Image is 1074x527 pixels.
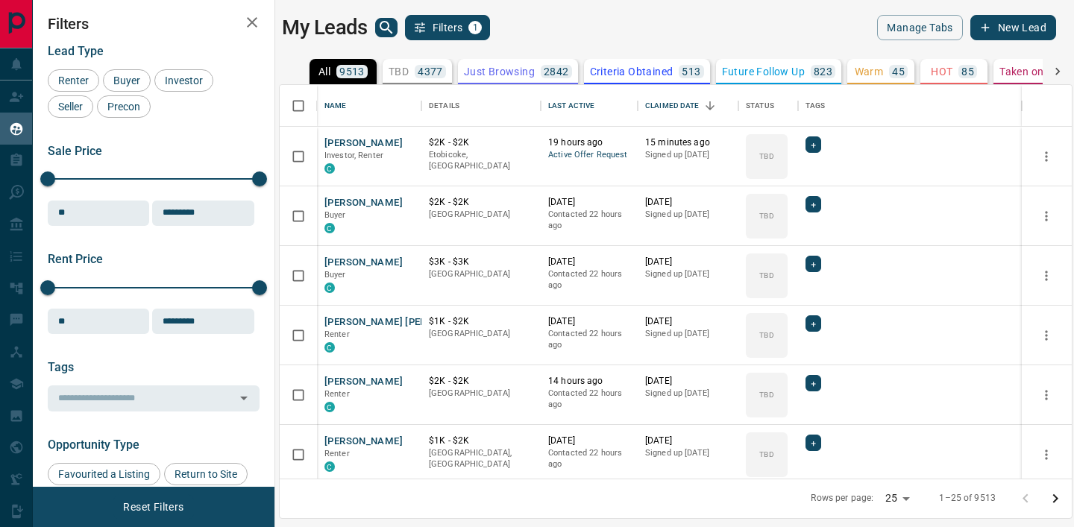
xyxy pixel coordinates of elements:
span: Renter [324,389,350,399]
div: Name [317,85,421,127]
span: + [811,316,816,331]
p: 4377 [418,66,443,77]
p: [DATE] [645,375,731,388]
p: [DATE] [645,315,731,328]
button: more [1035,444,1058,466]
p: $2K - $2K [429,136,533,149]
p: [DATE] [645,196,731,209]
div: Details [429,85,459,127]
p: TBD [759,151,773,162]
div: condos.ca [324,283,335,293]
button: Filters1 [405,15,491,40]
button: Go to next page [1040,484,1070,514]
p: TBD [759,210,773,221]
p: [DATE] [645,435,731,447]
span: + [811,137,816,152]
span: Investor, Renter [324,151,383,160]
p: [DATE] [548,196,630,209]
span: Renter [53,75,94,86]
div: + [805,315,821,332]
p: Contacted 22 hours ago [548,328,630,351]
button: Manage Tabs [877,15,962,40]
p: Signed up [DATE] [645,268,731,280]
p: [DATE] [645,256,731,268]
p: [DATE] [548,435,630,447]
p: TBD [389,66,409,77]
div: + [805,196,821,212]
button: [PERSON_NAME] [324,196,403,210]
p: 19 hours ago [548,136,630,149]
button: Reset Filters [113,494,193,520]
span: Investor [160,75,208,86]
div: Buyer [103,69,151,92]
p: $2K - $2K [429,375,533,388]
p: $3K - $3K [429,256,533,268]
div: Last Active [541,85,638,127]
p: 45 [892,66,905,77]
div: Renter [48,69,99,92]
div: Status [746,85,774,127]
div: + [805,136,821,153]
span: Renter [324,449,350,458]
p: Signed up [DATE] [645,388,731,400]
button: [PERSON_NAME] [PERSON_NAME] [324,315,483,329]
div: condos.ca [324,461,335,472]
span: Renter [324,329,350,339]
p: $1K - $2K [429,315,533,328]
span: Rent Price [48,252,103,266]
div: Return to Site [164,463,248,485]
button: more [1035,205,1058,227]
div: Claimed Date [638,85,738,127]
p: 14 hours ago [548,375,630,388]
span: Buyer [108,75,145,86]
div: Details [421,85,541,127]
button: search button [375,18,398,37]
p: 85 [961,66,974,77]
div: Seller [48,95,93,118]
p: Rows per page: [811,492,873,505]
p: [GEOGRAPHIC_DATA] [429,268,533,280]
div: + [805,435,821,451]
p: [GEOGRAPHIC_DATA] [429,209,533,221]
p: $1K - $2K [429,435,533,447]
button: [PERSON_NAME] [324,256,403,270]
p: 9513 [339,66,365,77]
p: [GEOGRAPHIC_DATA] [429,388,533,400]
p: 2842 [544,66,569,77]
span: Return to Site [169,468,242,480]
div: Status [738,85,798,127]
p: Signed up [DATE] [645,149,731,161]
p: Criteria Obtained [590,66,673,77]
p: Contacted 22 hours ago [548,268,630,291]
span: + [811,435,816,450]
div: Name [324,85,347,127]
p: [DATE] [548,256,630,268]
button: Open [233,388,254,408]
div: Favourited a Listing [48,463,160,485]
p: Just Browsing [464,66,535,77]
p: Warm [855,66,884,77]
span: + [811,376,816,391]
button: [PERSON_NAME] [324,435,403,449]
button: more [1035,324,1058,347]
p: Contacted 22 hours ago [548,209,630,232]
button: more [1035,145,1058,168]
div: condos.ca [324,223,335,233]
p: TBD [759,329,773,341]
p: TBD [759,449,773,460]
button: [PERSON_NAME] [324,375,403,389]
p: Signed up [DATE] [645,328,731,340]
p: [GEOGRAPHIC_DATA], [GEOGRAPHIC_DATA] [429,447,533,470]
p: Signed up [DATE] [645,447,731,459]
p: Signed up [DATE] [645,209,731,221]
p: Contacted 22 hours ago [548,447,630,470]
span: Buyer [324,210,346,220]
button: more [1035,265,1058,287]
span: 1 [470,22,480,33]
span: Lead Type [48,44,104,58]
p: [GEOGRAPHIC_DATA] [429,328,533,340]
span: Buyer [324,270,346,280]
div: + [805,256,821,272]
p: $2K - $2K [429,196,533,209]
div: Last Active [548,85,594,127]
